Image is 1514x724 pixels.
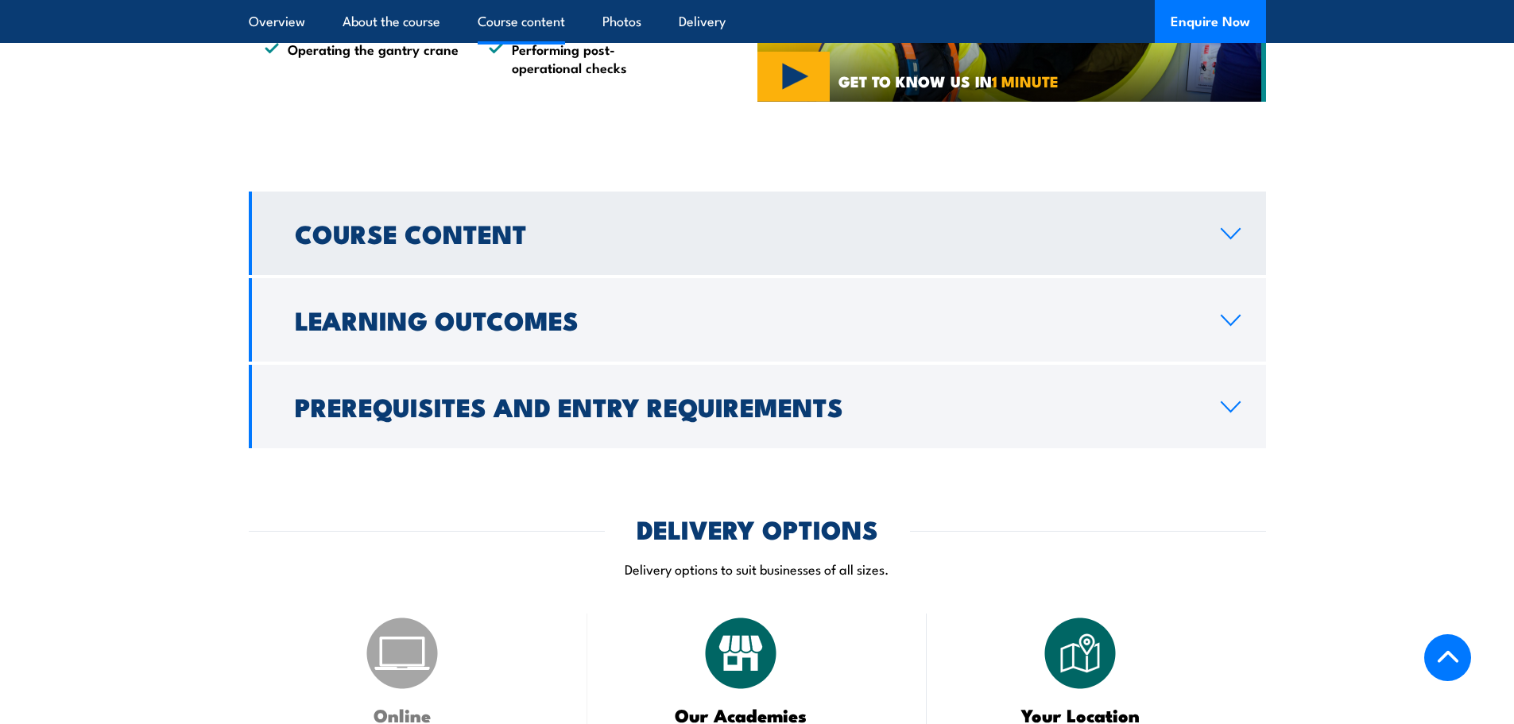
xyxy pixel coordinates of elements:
[489,40,684,77] li: Performing post-operational checks
[249,278,1266,362] a: Learning Outcomes
[295,395,1195,417] h2: Prerequisites and Entry Requirements
[627,706,855,724] h3: Our Academies
[249,559,1266,578] p: Delivery options to suit businesses of all sizes.
[637,517,878,540] h2: DELIVERY OPTIONS
[295,308,1195,331] h2: Learning Outcomes
[265,40,460,77] li: Operating the gantry crane
[966,706,1195,724] h3: Your Location
[295,222,1195,244] h2: Course Content
[992,69,1059,92] strong: 1 MINUTE
[288,706,517,724] h3: Online
[249,192,1266,275] a: Course Content
[838,74,1059,88] span: GET TO KNOW US IN
[249,365,1266,448] a: Prerequisites and Entry Requirements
